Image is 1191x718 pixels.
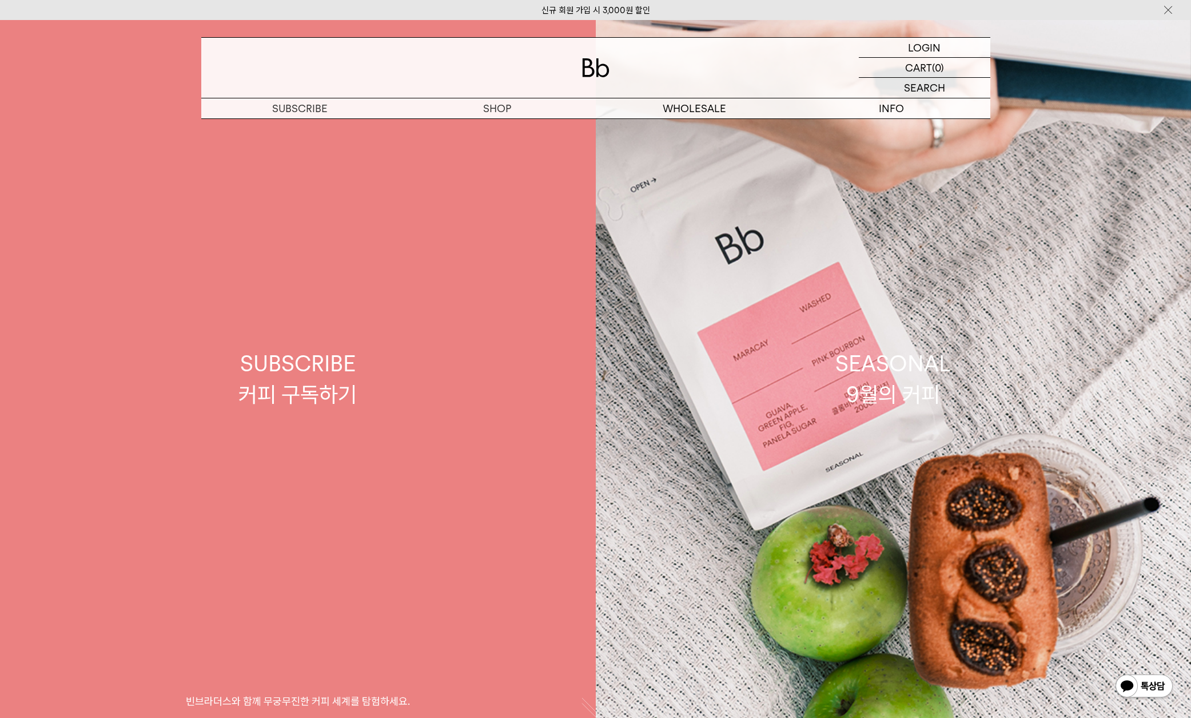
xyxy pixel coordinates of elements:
[399,98,596,118] a: SHOP
[596,98,793,118] p: WHOLESALE
[238,348,357,409] div: SUBSCRIBE 커피 구독하기
[541,5,650,15] a: 신규 회원 가입 시 3,000원 할인
[835,348,951,409] div: SEASONAL 9월의 커피
[582,58,610,77] img: 로고
[859,38,990,58] a: LOGIN
[201,98,399,118] a: SUBSCRIBE
[932,58,944,77] p: (0)
[1114,673,1174,701] img: 카카오톡 채널 1:1 채팅 버튼
[904,78,945,98] p: SEARCH
[859,58,990,78] a: CART (0)
[793,98,990,118] p: INFO
[908,38,941,57] p: LOGIN
[905,58,932,77] p: CART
